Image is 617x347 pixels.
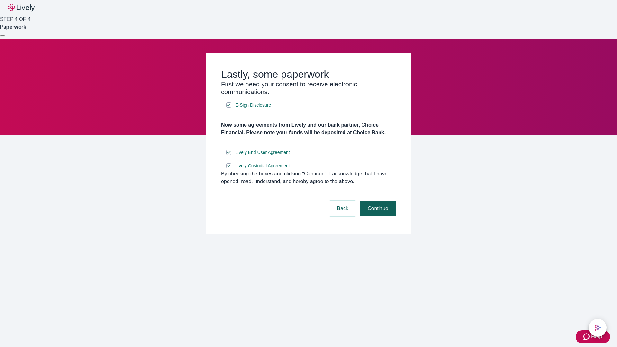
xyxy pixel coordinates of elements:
[235,102,271,109] span: E-Sign Disclosure
[234,162,291,170] a: e-sign disclosure document
[595,325,601,331] svg: Lively AI Assistant
[589,319,607,337] button: chat
[360,201,396,216] button: Continue
[576,330,610,343] button: Zendesk support iconHelp
[221,80,396,96] h3: First we need your consent to receive electronic communications.
[583,333,591,341] svg: Zendesk support icon
[235,163,290,169] span: Lively Custodial Agreement
[591,333,602,341] span: Help
[329,201,356,216] button: Back
[235,149,290,156] span: Lively End User Agreement
[221,170,396,185] div: By checking the boxes and clicking “Continue", I acknowledge that I have opened, read, understand...
[234,101,272,109] a: e-sign disclosure document
[221,121,396,137] h4: Now some agreements from Lively and our bank partner, Choice Financial. Please note your funds wi...
[234,148,291,156] a: e-sign disclosure document
[221,68,396,80] h2: Lastly, some paperwork
[8,4,35,12] img: Lively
